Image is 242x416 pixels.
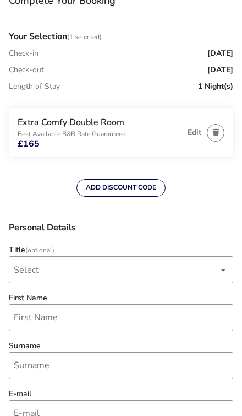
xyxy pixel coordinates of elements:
[9,78,60,95] p: Length of Stay
[207,50,233,57] span: [DATE]
[9,294,47,302] label: First Name
[18,131,182,137] p: Best Available B&B Rate Guaranteed
[9,352,233,379] input: surname
[9,246,54,254] label: Title
[18,139,40,148] span: £165
[14,257,218,283] span: Select
[207,66,233,74] span: [DATE]
[14,264,39,276] span: Select
[9,30,67,42] h2: Your Selection
[9,50,38,57] p: Check-in
[9,390,31,398] label: E-mail
[9,342,41,350] label: Surname
[76,179,166,197] button: ADD DISCOUNT CODE
[9,304,233,331] input: firstName
[9,265,233,275] p-dropdown: Title
[221,260,226,281] div: dropdown trigger
[25,246,54,255] span: (Optional)
[67,33,102,41] span: (1 Selected)
[18,117,182,128] h3: Extra Comfy Double Room
[9,223,233,241] h3: Personal Details
[9,62,44,78] p: Check-out
[188,128,201,137] button: Edit
[198,83,233,90] span: 1 Night(s)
